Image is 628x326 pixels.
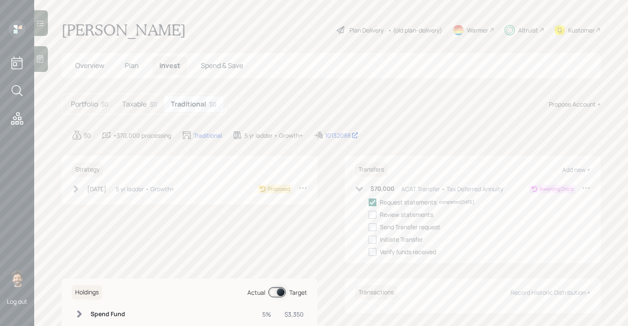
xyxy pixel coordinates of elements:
[7,297,27,305] div: Log out
[72,285,102,299] h6: Holdings
[72,163,103,177] h6: Strategy
[116,184,174,193] div: 5 yr ladder • Growth+
[171,100,206,108] h5: Traditional
[380,210,433,219] div: Review statements
[9,270,26,287] img: eric-schwartz-headshot.png
[349,26,384,35] div: Plan Delivery
[401,184,503,193] div: ACAT Transfer • Tax Deferred Annuity
[258,310,271,319] div: 5%
[194,131,222,140] div: Traditional
[467,26,488,35] div: Warmer
[549,100,601,109] div: Propose Account +
[325,131,358,140] div: 10132088
[355,163,387,177] h6: Transfers
[370,185,394,193] h6: $70,000
[540,185,573,193] div: Awaiting Docs
[380,198,437,207] div: Request statements
[282,310,304,319] div: $3,350
[75,61,104,70] span: Overview
[380,247,436,256] div: Verify funds received
[62,21,186,39] h1: [PERSON_NAME]
[268,185,290,193] div: Proposed
[113,131,171,140] div: +$70,000 processing
[289,288,307,297] div: Target
[518,26,538,35] div: Altruist
[380,222,440,231] div: Send Transfer request
[562,166,590,174] div: Add new +
[71,100,98,108] h5: Portfolio
[84,131,91,140] div: $0
[201,61,243,70] span: Spend & Save
[511,288,590,296] div: Record Historic Distribution +
[101,100,109,109] div: $0
[355,285,397,299] h6: Transactions
[380,235,423,244] div: Initiate Transfer
[87,184,106,193] div: [DATE]
[122,100,147,108] h5: Taxable
[247,288,265,297] div: Actual
[209,100,217,109] div: $0
[388,26,442,35] div: • (old plan-delivery)
[568,26,595,35] div: Kustomer
[150,100,157,109] div: $0
[91,311,128,318] h6: Spend Fund
[439,199,474,205] div: completed [DATE]
[159,61,180,70] span: Invest
[244,131,303,140] div: 5 yr ladder • Growth+
[125,61,139,70] span: Plan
